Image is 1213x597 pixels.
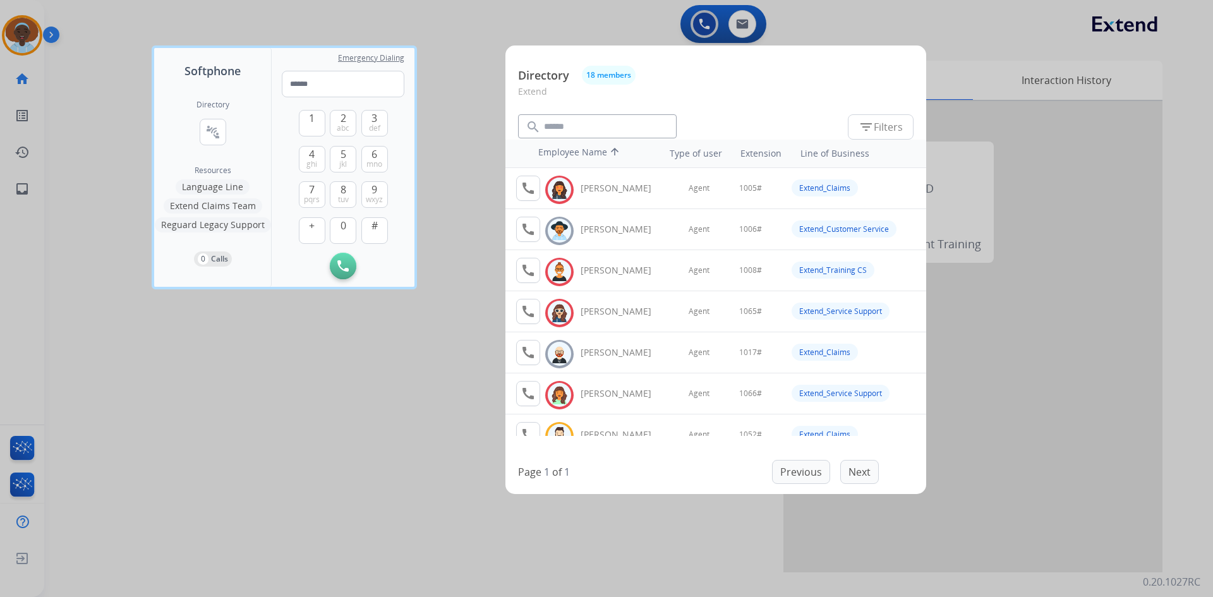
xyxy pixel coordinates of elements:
button: 8tuv [330,181,356,208]
span: # [371,218,378,233]
img: call-button [337,260,349,272]
span: Filters [859,119,903,135]
button: # [361,217,388,244]
button: Reguard Legacy Support [155,217,271,232]
p: Page [518,464,541,479]
button: Extend Claims Team [164,198,262,214]
div: [PERSON_NAME] [581,305,665,318]
span: tuv [338,195,349,205]
mat-icon: arrow_upward [607,146,622,161]
p: Directory [518,67,569,84]
span: Softphone [184,62,241,80]
button: 1 [299,110,325,136]
img: avatar [550,344,569,364]
span: 9 [371,182,377,197]
th: Extension [734,141,788,166]
mat-icon: call [521,345,536,360]
span: def [369,123,380,133]
mat-icon: call [521,304,536,319]
span: wxyz [366,195,383,205]
button: 0Calls [194,251,232,267]
button: 3def [361,110,388,136]
span: pqrs [304,195,320,205]
p: 0 [198,253,208,265]
mat-icon: call [521,181,536,196]
span: 1 [309,111,315,126]
img: avatar [550,180,569,200]
div: [PERSON_NAME] [581,346,665,359]
th: Type of user [652,141,728,166]
span: 1066# [739,389,762,399]
div: Extend_Service Support [792,385,890,402]
div: Extend_Customer Service [792,220,896,238]
span: 1052# [739,430,762,440]
span: 8 [341,182,346,197]
span: 1008# [739,265,762,275]
button: 4ghi [299,146,325,172]
img: avatar [550,303,569,323]
th: Employee Name [532,140,646,167]
span: 4 [309,147,315,162]
span: jkl [339,159,347,169]
span: Resources [195,166,231,176]
button: 2abc [330,110,356,136]
h2: Directory [196,100,229,110]
div: Extend_Training CS [792,262,874,279]
p: of [552,464,562,479]
img: avatar [550,426,569,446]
img: avatar [550,385,569,405]
img: avatar [550,262,569,282]
div: Extend_Claims [792,179,858,196]
span: 1006# [739,224,762,234]
span: Agent [689,183,709,193]
span: mno [366,159,382,169]
th: Line of Business [794,141,920,166]
button: 6mno [361,146,388,172]
mat-icon: connect_without_contact [205,124,220,140]
button: 7pqrs [299,181,325,208]
span: Agent [689,306,709,317]
p: 0.20.1027RC [1143,574,1200,589]
span: 5 [341,147,346,162]
div: [PERSON_NAME] [581,428,665,441]
span: 7 [309,182,315,197]
mat-icon: search [526,119,541,135]
div: Extend_Claims [792,344,858,361]
button: 0 [330,217,356,244]
span: Agent [689,265,709,275]
mat-icon: filter_list [859,119,874,135]
button: 18 members [582,66,636,85]
span: Emergency Dialing [338,53,404,63]
mat-icon: call [521,263,536,278]
span: Agent [689,224,709,234]
button: Language Line [176,179,250,195]
div: [PERSON_NAME] [581,387,665,400]
mat-icon: call [521,386,536,401]
span: ghi [306,159,317,169]
img: avatar [550,221,569,241]
span: + [309,218,315,233]
span: 3 [371,111,377,126]
mat-icon: call [521,427,536,442]
div: Extend_Service Support [792,303,890,320]
span: Agent [689,430,709,440]
div: Extend_Claims [792,426,858,443]
span: 1017# [739,347,762,358]
div: [PERSON_NAME] [581,264,665,277]
button: 5jkl [330,146,356,172]
div: [PERSON_NAME] [581,223,665,236]
span: abc [337,123,349,133]
p: Extend [518,85,914,108]
span: 1005# [739,183,762,193]
div: [PERSON_NAME] [581,182,665,195]
mat-icon: call [521,222,536,237]
span: 2 [341,111,346,126]
span: 6 [371,147,377,162]
span: 1065# [739,306,762,317]
button: Filters [848,114,914,140]
span: 0 [341,218,346,233]
p: Calls [211,253,228,265]
button: 9wxyz [361,181,388,208]
span: Agent [689,347,709,358]
button: + [299,217,325,244]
